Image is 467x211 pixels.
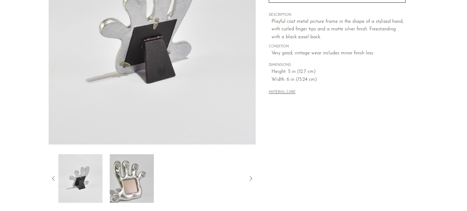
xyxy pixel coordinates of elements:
span: DIMENSIONS [269,63,406,68]
span: Height: 5 in (12.7 cm) [272,68,406,76]
p: Playful cast metal picture frame in the shape of a stylized hand, with curled finger tips and a m... [272,18,406,41]
img: Hand Picture Frame [110,154,154,203]
span: Very good; vintage wear includes minor finish loss. [272,49,406,57]
span: CONDITION [269,44,406,49]
span: Width: 6 in (15.24 cm) [272,76,406,84]
span: DESCRIPTION [269,12,406,18]
img: Hand Picture Frame [58,154,102,203]
button: MATERIAL CARE [269,90,296,95]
